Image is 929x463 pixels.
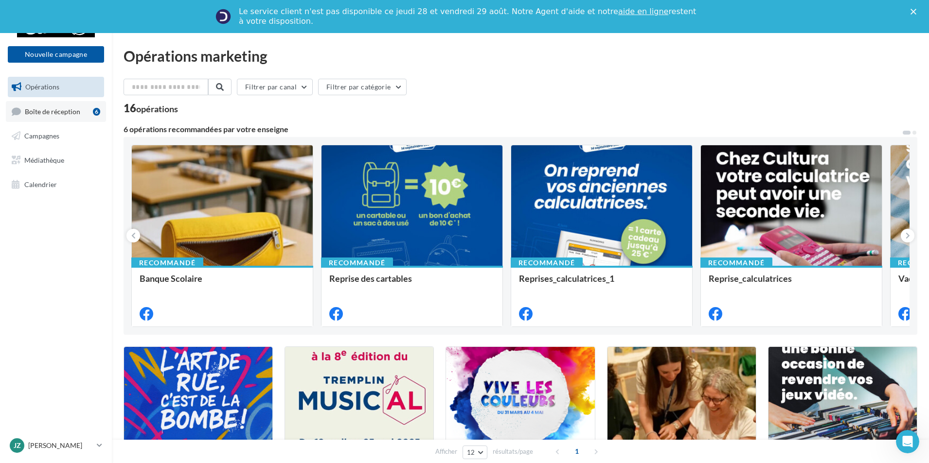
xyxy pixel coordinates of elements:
a: Campagnes [6,126,106,146]
p: [PERSON_NAME] [28,441,93,450]
a: aide en ligne [618,7,668,16]
div: opérations [136,104,178,113]
div: 6 opérations recommandées par votre enseigne [124,125,902,133]
div: Recommandé [700,257,772,268]
button: Filtrer par catégorie [318,79,407,95]
span: Médiathèque [24,156,64,164]
img: Profile image for Service-Client [215,9,231,24]
span: Calendrier [24,180,57,188]
span: Banque Scolaire [140,273,202,284]
span: Afficher [435,447,457,456]
button: 12 [463,446,487,459]
span: Reprise des cartables [329,273,412,284]
div: Le service client n'est pas disponible ce jeudi 28 et vendredi 29 août. Notre Agent d'aide et not... [239,7,698,26]
div: Recommandé [511,257,583,268]
button: Filtrer par canal [237,79,313,95]
span: Opérations [25,83,59,91]
a: Boîte de réception6 [6,101,106,122]
span: résultats/page [493,447,533,456]
a: Calendrier [6,174,106,195]
div: Recommandé [321,257,393,268]
a: Opérations [6,77,106,97]
span: 1 [569,444,585,459]
a: Médiathèque [6,150,106,171]
div: 16 [124,103,178,114]
a: JZ [PERSON_NAME] [8,436,104,455]
div: 6 [93,108,100,116]
div: Opérations marketing [124,49,917,63]
span: JZ [14,441,21,450]
span: Reprises_calculatrices_1 [519,273,614,284]
span: Reprise_calculatrices [709,273,792,284]
span: Boîte de réception [25,107,80,115]
span: Campagnes [24,132,59,140]
div: Fermer [911,9,920,15]
button: Nouvelle campagne [8,46,104,63]
div: Recommandé [131,257,203,268]
span: 12 [467,448,475,456]
iframe: Intercom live chat [896,430,919,453]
